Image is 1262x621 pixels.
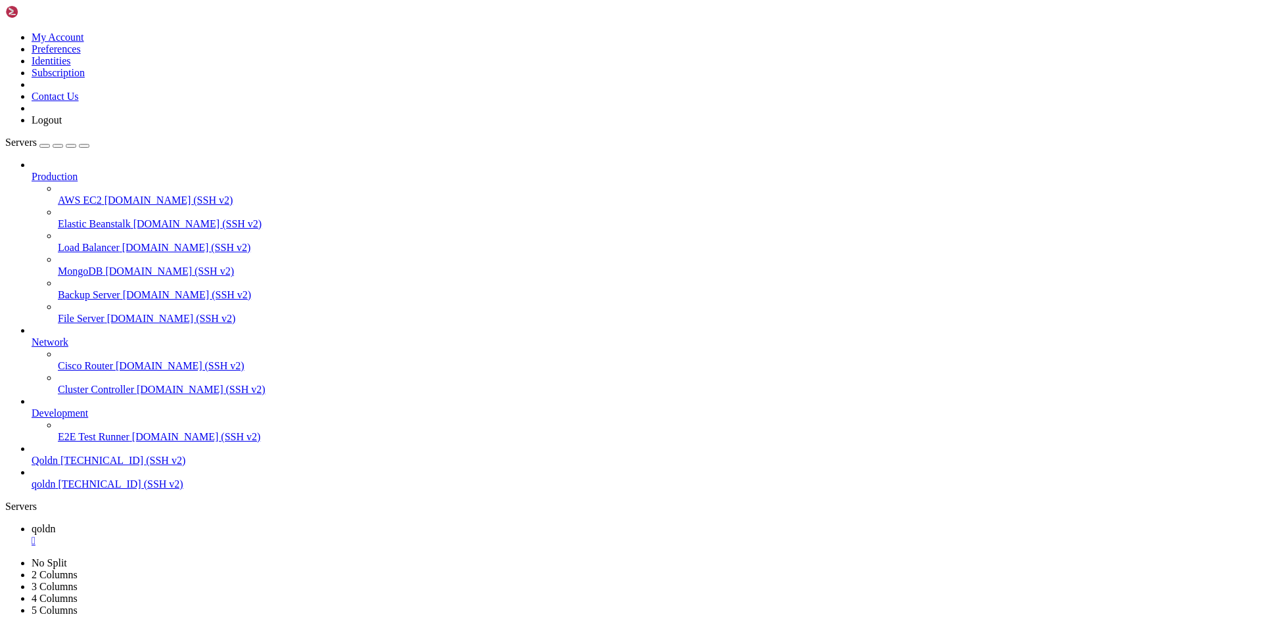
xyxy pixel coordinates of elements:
[32,43,81,55] a: Preferences
[32,467,1257,490] li: qoldn [TECHNICAL_ID] (SSH v2)
[32,605,78,616] a: 5 Columns
[32,569,78,580] a: 2 Columns
[58,195,102,206] span: AWS EC2
[107,313,236,324] span: [DOMAIN_NAME] (SSH v2)
[58,431,129,442] span: E2E Test Runner
[5,5,81,18] img: Shellngn
[58,313,105,324] span: File Server
[5,137,37,148] span: Servers
[32,55,71,66] a: Identities
[32,114,62,126] a: Logout
[58,348,1257,372] li: Cisco Router [DOMAIN_NAME] (SSH v2)
[58,218,131,229] span: Elastic Beanstalk
[32,171,78,182] span: Production
[58,230,1257,254] li: Load Balancer [DOMAIN_NAME] (SSH v2)
[5,5,1091,16] x-row: Connecting [TECHNICAL_ID]...
[32,443,1257,467] li: Qoldn [TECHNICAL_ID] (SSH v2)
[32,455,1257,467] a: Qoldn [TECHNICAL_ID] (SSH v2)
[32,581,78,592] a: 3 Columns
[58,419,1257,443] li: E2E Test Runner [DOMAIN_NAME] (SSH v2)
[32,478,1257,490] a: qoldn [TECHNICAL_ID] (SSH v2)
[58,206,1257,230] li: Elastic Beanstalk [DOMAIN_NAME] (SSH v2)
[32,407,88,419] span: Development
[32,396,1257,443] li: Development
[32,32,84,43] a: My Account
[32,171,1257,183] a: Production
[58,265,1257,277] a: MongoDB [DOMAIN_NAME] (SSH v2)
[32,336,1257,348] a: Network
[58,195,1257,206] a: AWS EC2 [DOMAIN_NAME] (SSH v2)
[60,455,185,466] span: [TECHNICAL_ID] (SSH v2)
[58,384,134,395] span: Cluster Controller
[32,407,1257,419] a: Development
[32,523,55,534] span: qoldn
[32,535,1257,547] a: 
[58,360,1257,372] a: Cisco Router [DOMAIN_NAME] (SSH v2)
[32,478,55,490] span: qoldn
[58,301,1257,325] li: File Server [DOMAIN_NAME] (SSH v2)
[32,455,58,466] span: Qoldn
[32,67,85,78] a: Subscription
[32,336,68,348] span: Network
[5,16,11,28] div: (0, 1)
[123,289,252,300] span: [DOMAIN_NAME] (SSH v2)
[58,183,1257,206] li: AWS EC2 [DOMAIN_NAME] (SSH v2)
[58,372,1257,396] li: Cluster Controller [DOMAIN_NAME] (SSH v2)
[32,523,1257,547] a: qoldn
[58,254,1257,277] li: MongoDB [DOMAIN_NAME] (SSH v2)
[5,137,89,148] a: Servers
[133,218,262,229] span: [DOMAIN_NAME] (SSH v2)
[58,265,103,277] span: MongoDB
[32,325,1257,396] li: Network
[58,289,1257,301] a: Backup Server [DOMAIN_NAME] (SSH v2)
[105,195,233,206] span: [DOMAIN_NAME] (SSH v2)
[58,277,1257,301] li: Backup Server [DOMAIN_NAME] (SSH v2)
[58,218,1257,230] a: Elastic Beanstalk [DOMAIN_NAME] (SSH v2)
[58,289,120,300] span: Backup Server
[58,313,1257,325] a: File Server [DOMAIN_NAME] (SSH v2)
[116,360,245,371] span: [DOMAIN_NAME] (SSH v2)
[58,478,183,490] span: [TECHNICAL_ID] (SSH v2)
[58,360,113,371] span: Cisco Router
[58,384,1257,396] a: Cluster Controller [DOMAIN_NAME] (SSH v2)
[122,242,251,253] span: [DOMAIN_NAME] (SSH v2)
[132,431,261,442] span: [DOMAIN_NAME] (SSH v2)
[58,431,1257,443] a: E2E Test Runner [DOMAIN_NAME] (SSH v2)
[58,242,1257,254] a: Load Balancer [DOMAIN_NAME] (SSH v2)
[105,265,234,277] span: [DOMAIN_NAME] (SSH v2)
[32,557,67,568] a: No Split
[32,159,1257,325] li: Production
[58,242,120,253] span: Load Balancer
[32,593,78,604] a: 4 Columns
[32,91,79,102] a: Contact Us
[137,384,266,395] span: [DOMAIN_NAME] (SSH v2)
[5,501,1257,513] div: Servers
